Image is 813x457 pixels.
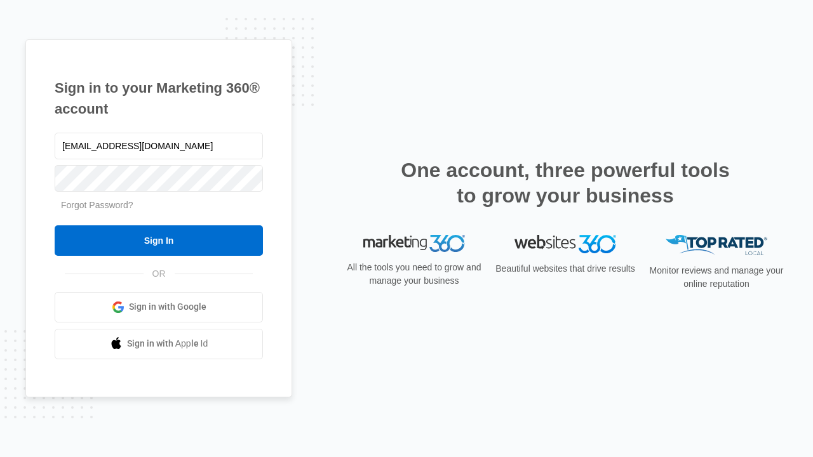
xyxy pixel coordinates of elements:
[129,300,206,314] span: Sign in with Google
[55,292,263,322] a: Sign in with Google
[55,77,263,119] h1: Sign in to your Marketing 360® account
[645,264,788,291] p: Monitor reviews and manage your online reputation
[514,235,616,253] img: Websites 360
[55,225,263,256] input: Sign In
[343,261,485,288] p: All the tools you need to grow and manage your business
[666,235,767,256] img: Top Rated Local
[144,267,175,281] span: OR
[61,200,133,210] a: Forgot Password?
[397,157,734,208] h2: One account, three powerful tools to grow your business
[55,329,263,359] a: Sign in with Apple Id
[363,235,465,253] img: Marketing 360
[55,133,263,159] input: Email
[494,262,636,275] p: Beautiful websites that drive results
[127,337,208,350] span: Sign in with Apple Id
